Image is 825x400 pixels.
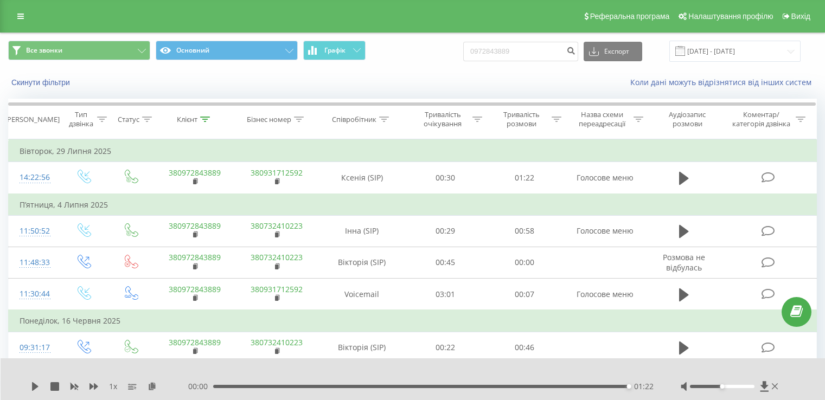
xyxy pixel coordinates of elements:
div: Тип дзвінка [68,110,94,128]
a: 380972843889 [169,167,221,178]
button: Основний [156,41,298,60]
span: Реферальна програма [590,12,670,21]
td: Вівторок, 29 Липня 2025 [9,140,817,162]
div: Клієнт [177,115,197,124]
span: Графік [324,47,346,54]
td: Ксенія (SIP) [318,162,406,194]
div: Назва схеми переадресації [574,110,631,128]
a: 380732410223 [251,252,303,262]
td: Вікторія (SIP) [318,247,406,278]
span: 00:00 [188,381,213,392]
iframe: Intercom live chat [788,339,814,365]
a: 380972843889 [169,252,221,262]
span: 01:22 [634,381,654,392]
td: 00:46 [485,332,564,364]
a: Коли дані можуть відрізнятися вiд інших систем [630,77,817,87]
div: Тривалість очікування [416,110,470,128]
a: 380972843889 [169,221,221,231]
td: Voicemail [318,279,406,311]
td: 00:30 [406,162,485,194]
input: Пошук за номером [463,42,578,61]
td: Голосове меню [564,215,645,247]
td: 00:29 [406,215,485,247]
div: Коментар/категорія дзвінка [730,110,793,128]
td: Голосове меню [564,162,645,194]
span: Налаштування профілю [688,12,773,21]
span: Вихід [791,12,810,21]
td: П’ятниця, 4 Липня 2025 [9,194,817,216]
span: 1 x [109,381,117,392]
div: Accessibility label [720,384,724,389]
a: 380931712592 [251,284,303,294]
td: Вікторія (SIP) [318,332,406,364]
button: Все звонки [8,41,150,60]
a: 380931712592 [251,167,303,178]
div: Accessibility label [627,384,631,389]
button: Експорт [584,42,642,61]
div: Тривалість розмови [495,110,549,128]
div: Бізнес номер [247,115,291,124]
button: Скинути фільтри [8,78,75,87]
div: 11:50:52 [20,221,48,242]
div: Аудіозапис розмови [656,110,719,128]
div: Співробітник [332,115,376,124]
div: 09:31:17 [20,337,48,358]
td: 01:22 [485,162,564,194]
td: Понеділок, 16 Червня 2025 [9,310,817,332]
span: Розмова не відбулась [663,252,705,272]
button: Графік [303,41,366,60]
td: 00:45 [406,247,485,278]
td: 00:58 [485,215,564,247]
div: 11:30:44 [20,283,48,305]
a: 380732410223 [251,337,303,347]
div: 14:22:56 [20,167,48,188]
a: 380972843889 [169,337,221,347]
td: 00:07 [485,279,564,311]
td: 00:22 [406,332,485,364]
span: Все звонки [26,46,62,55]
div: Статус [118,115,139,124]
td: 00:00 [485,247,564,278]
td: Інна (SIP) [318,215,406,247]
div: [PERSON_NAME] [5,115,60,124]
a: 380732410223 [251,221,303,231]
td: Голосове меню [564,279,645,311]
a: 380972843889 [169,284,221,294]
td: 03:01 [406,279,485,311]
div: 11:48:33 [20,252,48,273]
